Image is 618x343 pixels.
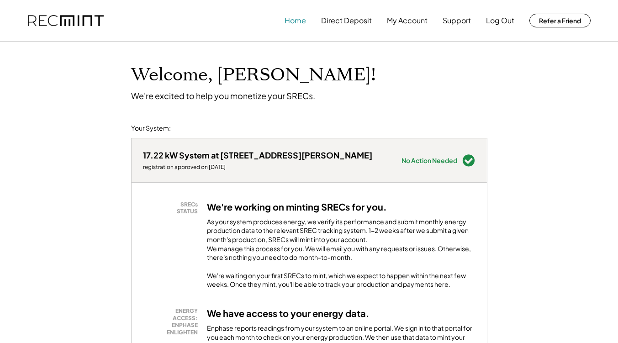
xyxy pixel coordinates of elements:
[401,157,457,164] div: No Action Needed
[131,124,171,133] div: Your System:
[443,11,471,30] button: Support
[207,217,475,267] div: As your system produces energy, we verify its performance and submit monthly energy production da...
[131,90,315,101] div: We're excited to help you monetize your SRECs.
[207,271,475,289] div: We're waiting on your first SRECs to mint, which we expect to happen within the next few weeks. O...
[387,11,428,30] button: My Account
[529,14,591,27] button: Refer a Friend
[143,164,372,171] div: registration approved on [DATE]
[486,11,514,30] button: Log Out
[285,11,306,30] button: Home
[207,201,387,213] h3: We're working on minting SRECs for you.
[207,307,370,319] h3: We have access to your energy data.
[131,64,376,86] h1: Welcome, [PERSON_NAME]!
[321,11,372,30] button: Direct Deposit
[148,307,198,336] div: ENERGY ACCESS: ENPHASE ENLIGHTEN
[28,15,104,26] img: recmint-logotype%403x.png
[143,150,372,160] div: 17.22 kW System at [STREET_ADDRESS][PERSON_NAME]
[148,201,198,215] div: SRECs STATUS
